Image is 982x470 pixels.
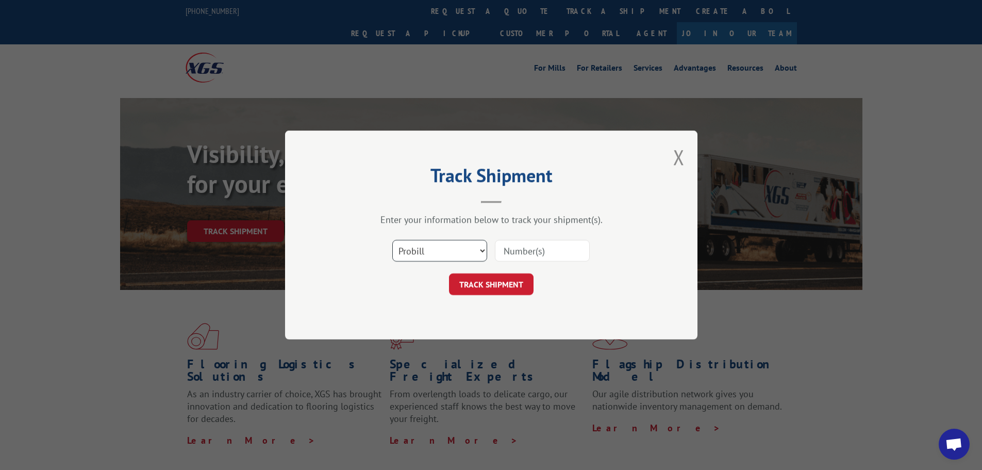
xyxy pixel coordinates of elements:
div: Open chat [939,429,970,460]
h2: Track Shipment [337,168,646,188]
input: Number(s) [495,240,590,262]
button: Close modal [673,143,685,171]
button: TRACK SHIPMENT [449,273,534,295]
div: Enter your information below to track your shipment(s). [337,214,646,225]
